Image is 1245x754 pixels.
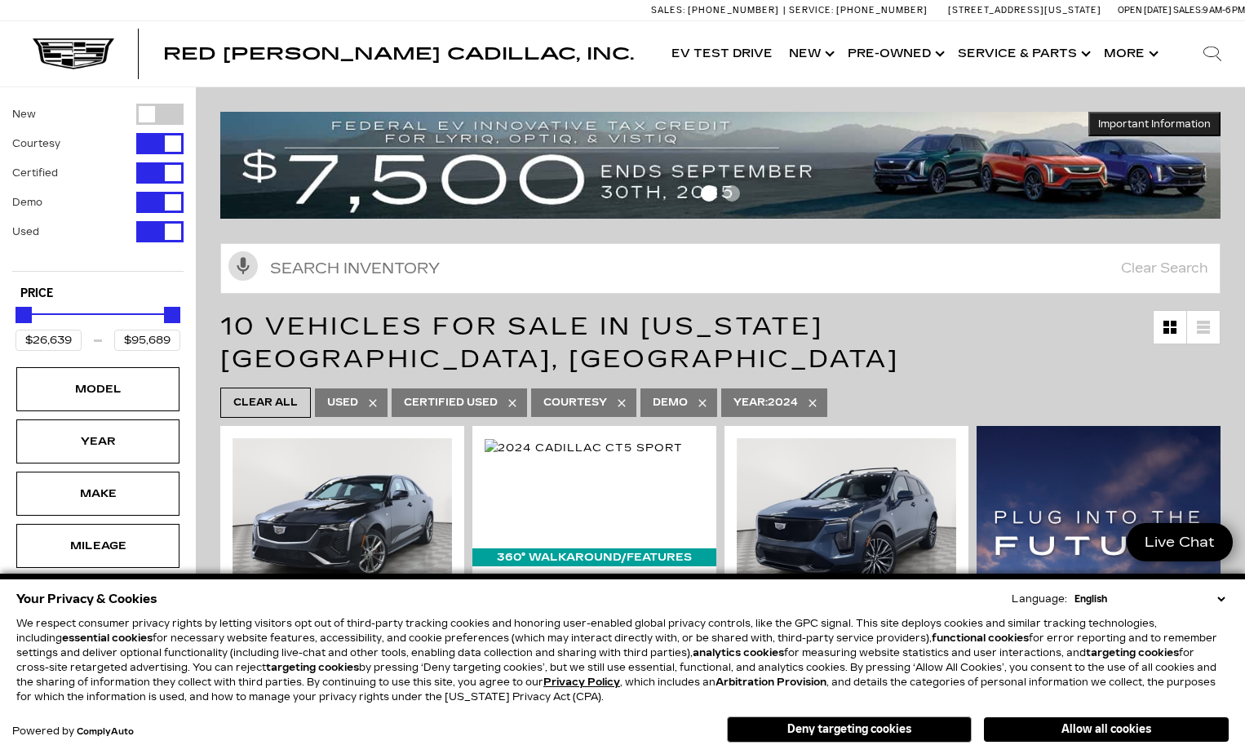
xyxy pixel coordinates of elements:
[12,104,184,271] div: Filter by Vehicle Type
[77,727,134,737] a: ComplyAuto
[57,432,139,450] div: Year
[836,5,928,16] span: [PHONE_NUMBER]
[57,380,139,398] div: Model
[114,330,180,351] input: Maximum
[12,106,36,122] label: New
[327,393,358,413] span: Used
[16,301,180,351] div: Price
[33,38,114,69] img: Cadillac Dark Logo with Cadillac White Text
[20,286,175,301] h5: Price
[16,524,179,568] div: MileageMileage
[472,548,716,566] div: 360° WalkAround/Features
[932,632,1029,644] strong: functional cookies
[651,6,783,15] a: Sales: [PHONE_NUMBER]
[228,251,258,281] svg: Click to toggle on voice search
[840,21,950,86] a: Pre-Owned
[233,438,452,603] img: 2024 Cadillac CT4 Sport
[163,44,634,64] span: Red [PERSON_NAME] Cadillac, Inc.
[16,419,179,463] div: YearYear
[716,676,826,688] strong: Arbitration Provision
[16,472,179,516] div: MakeMake
[1203,5,1245,16] span: 9 AM-6 PM
[164,307,180,323] div: Maximum Price
[57,537,139,555] div: Mileage
[1086,647,1179,659] strong: targeting cookies
[1070,592,1229,606] select: Language Select
[12,224,39,240] label: Used
[663,21,781,86] a: EV Test Drive
[57,485,139,503] div: Make
[62,632,153,644] strong: essential cookies
[1096,21,1163,86] button: More
[1098,118,1211,131] span: Important Information
[1118,5,1172,16] span: Open [DATE]
[220,243,1221,294] input: Search Inventory
[163,46,634,62] a: Red [PERSON_NAME] Cadillac, Inc.
[16,616,1229,704] p: We respect consumer privacy rights by letting visitors opt out of third-party tracking cookies an...
[733,393,798,413] span: 2024
[266,662,359,673] strong: targeting cookies
[16,307,32,323] div: Minimum Price
[1088,112,1221,136] button: Important Information
[653,393,688,413] span: Demo
[16,588,157,610] span: Your Privacy & Cookies
[543,676,620,688] a: Privacy Policy
[727,716,972,743] button: Deny targeting cookies
[404,393,498,413] span: Certified Used
[220,112,1221,219] img: vrp-tax-ending-august-version
[651,5,685,16] span: Sales:
[1127,523,1233,561] a: Live Chat
[1136,533,1223,552] span: Live Chat
[543,393,607,413] span: Courtesy
[783,6,932,15] a: Service: [PHONE_NUMBER]
[16,367,179,411] div: ModelModel
[220,312,899,374] span: 10 Vehicles for Sale in [US_STATE][GEOGRAPHIC_DATA], [GEOGRAPHIC_DATA]
[1012,594,1067,604] div: Language:
[12,135,60,152] label: Courtesy
[724,185,740,202] span: Go to slide 2
[16,330,82,351] input: Minimum
[984,717,1229,742] button: Allow all cookies
[950,21,1096,86] a: Service & Parts
[688,5,779,16] span: [PHONE_NUMBER]
[12,194,42,211] label: Demo
[485,439,683,457] img: 2024 Cadillac CT5 Sport
[12,165,58,181] label: Certified
[733,397,768,408] span: Year :
[737,438,956,603] img: 2024 Cadillac XT4 Sport
[781,21,840,86] a: New
[789,5,834,16] span: Service:
[701,185,717,202] span: Go to slide 1
[948,5,1101,16] a: [STREET_ADDRESS][US_STATE]
[1173,5,1203,16] span: Sales:
[693,647,784,659] strong: analytics cookies
[233,393,298,413] span: Clear All
[12,726,134,737] div: Powered by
